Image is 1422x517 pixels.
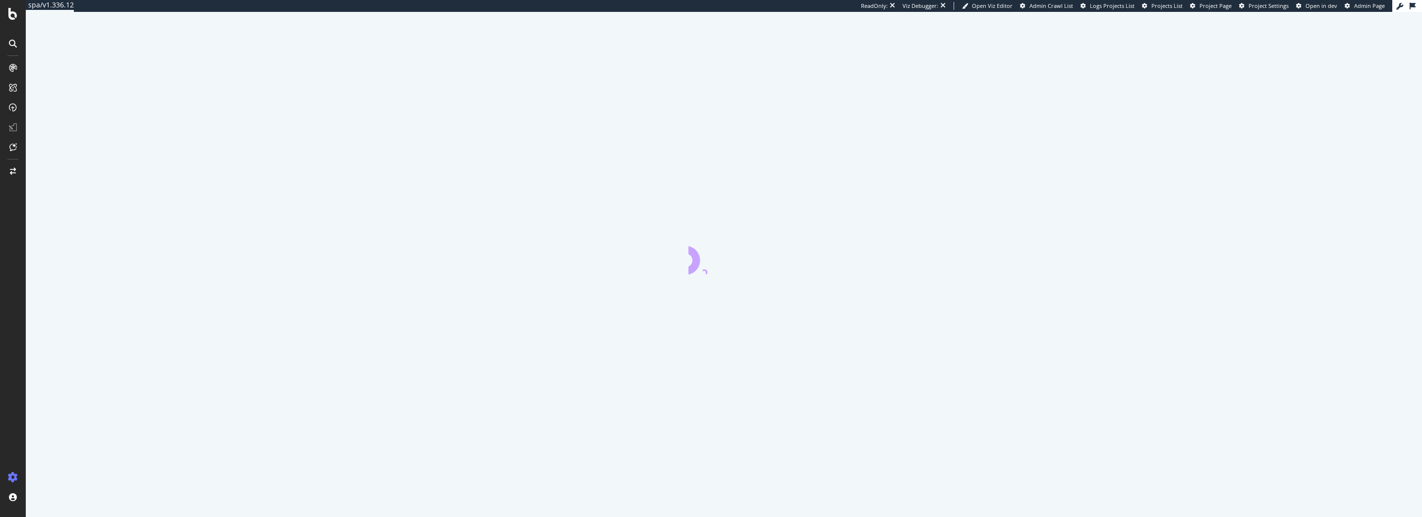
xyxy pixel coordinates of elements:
[861,2,888,10] div: ReadOnly:
[1239,2,1289,10] a: Project Settings
[1190,2,1232,10] a: Project Page
[1081,2,1135,10] a: Logs Projects List
[1345,2,1385,10] a: Admin Page
[903,2,938,10] div: Viz Debugger:
[1151,2,1183,9] span: Projects List
[1354,2,1385,9] span: Admin Page
[1029,2,1073,9] span: Admin Crawl List
[688,239,760,274] div: animation
[1296,2,1337,10] a: Open in dev
[972,2,1013,9] span: Open Viz Editor
[962,2,1013,10] a: Open Viz Editor
[1306,2,1337,9] span: Open in dev
[1020,2,1073,10] a: Admin Crawl List
[1090,2,1135,9] span: Logs Projects List
[1142,2,1183,10] a: Projects List
[1199,2,1232,9] span: Project Page
[1249,2,1289,9] span: Project Settings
